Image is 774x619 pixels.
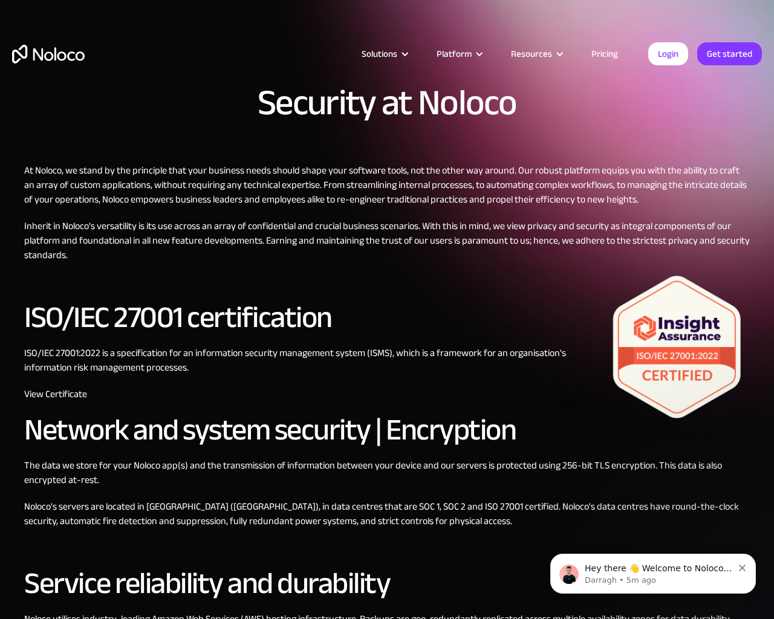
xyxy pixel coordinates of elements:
div: Resources [511,46,552,62]
iframe: Intercom notifications message [532,528,774,613]
p: Inherit in Noloco's versatility is its use across an array of confidential and crucial business s... [24,219,750,262]
p: At Noloco, we stand by the principle that your business needs should shape your software tools, n... [24,163,750,207]
h1: Security at Noloco [258,85,516,121]
a: home [12,45,85,63]
div: Resources [496,46,576,62]
p: ‍ [24,274,750,289]
div: Platform [437,46,472,62]
p: ISO/IEC 27001:2022 is a specification for an information security management system (ISMS), which... [24,346,750,375]
a: Get started [697,42,762,65]
div: Platform [421,46,496,62]
div: Solutions [346,46,421,62]
a: Login [648,42,688,65]
h2: Network and system security | Encryption [24,413,750,446]
p: The data we store for your Noloco app(s) and the transmission of information between your device ... [24,458,750,487]
p: ‍ [24,540,750,555]
h2: ISO/IEC 27001 certification [24,301,750,334]
h2: Service reliability and durability [24,567,750,600]
p: Noloco's servers are located in [GEOGRAPHIC_DATA] ([GEOGRAPHIC_DATA]), in data centres that are S... [24,499,750,528]
a: Pricing [576,46,633,62]
div: Solutions [362,46,397,62]
a: View Certificate [24,385,87,403]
